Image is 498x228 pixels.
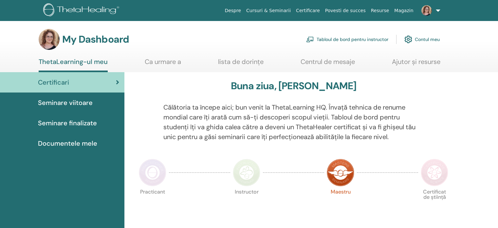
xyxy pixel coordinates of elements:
h3: Buna ziua, [PERSON_NAME] [231,80,357,92]
img: Practitioner [139,159,166,186]
a: ThetaLearning-ul meu [39,58,108,72]
span: Seminare viitoare [38,98,93,108]
a: Centrul de mesaje [301,58,355,71]
a: Tabloul de bord pentru instructor [306,32,388,47]
img: Instructor [233,159,260,186]
p: Practicant [139,189,166,217]
p: Instructor [233,189,260,217]
img: default.jpg [421,5,432,16]
img: logo.png [43,3,121,18]
a: Resurse [368,5,392,17]
a: Ajutor și resurse [392,58,440,71]
span: Seminare finalizate [38,118,97,128]
img: default.jpg [39,29,60,50]
a: Ca urmare a [145,58,181,71]
a: Cursuri & Seminarii [244,5,293,17]
p: Certificat de știință [421,189,448,217]
a: lista de dorințe [218,58,264,71]
a: Despre [222,5,244,17]
a: Magazin [392,5,416,17]
span: Documentele mele [38,138,97,148]
p: Călătoria ta începe aici; bun venit la ThetaLearning HQ. Învață tehnica de renume mondial care îț... [163,102,424,142]
p: Maestru [327,189,354,217]
h3: My Dashboard [62,33,129,45]
a: Contul meu [404,32,440,47]
a: Certificare [293,5,323,17]
img: Master [327,159,354,186]
img: Certificate of Science [421,159,448,186]
span: Certificari [38,77,69,87]
img: chalkboard-teacher.svg [306,36,314,42]
img: cog.svg [404,34,412,45]
a: Povesti de succes [323,5,368,17]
